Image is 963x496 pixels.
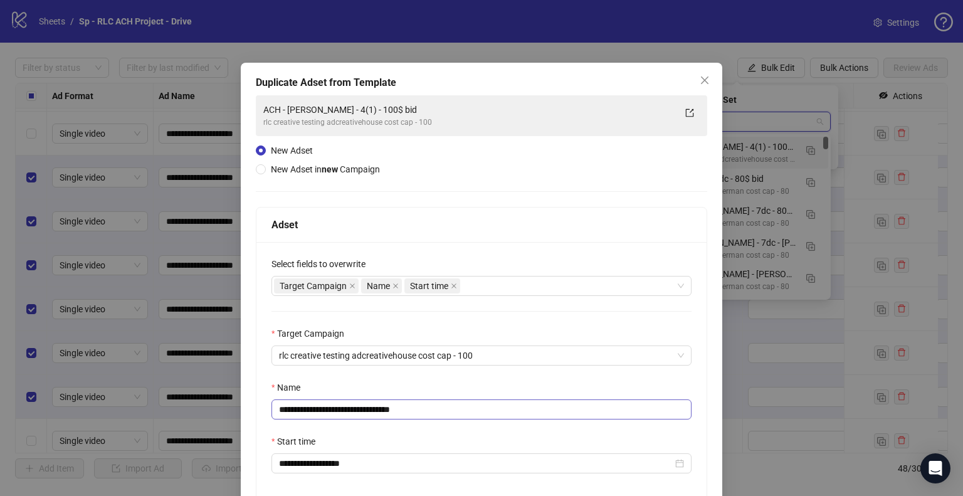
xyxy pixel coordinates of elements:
span: New Adset [271,145,313,156]
span: Name [361,278,402,293]
div: Duplicate Adset from Template [256,75,707,90]
div: ACH - [PERSON_NAME] - 4(1) - 100$ bid [263,103,675,117]
input: Start time [279,456,673,470]
div: rlc creative testing adcreativehouse cost cap - 100 [263,117,675,129]
span: close [451,283,457,289]
button: Close [695,70,715,90]
span: Target Campaign [280,279,347,293]
div: Open Intercom Messenger [920,453,950,483]
label: Select fields to overwrite [271,257,374,271]
label: Target Campaign [271,327,352,340]
span: New Adset in Campaign [271,164,380,174]
span: rlc creative testing adcreativehouse cost cap - 100 [279,346,684,365]
span: Start time [410,279,448,293]
span: close [392,283,399,289]
label: Start time [271,435,324,448]
span: Start time [404,278,460,293]
span: close [349,283,355,289]
span: export [685,108,694,117]
input: Name [271,399,692,419]
span: Target Campaign [274,278,359,293]
span: Name [367,279,390,293]
div: Adset [271,217,692,233]
label: Name [271,381,308,394]
strong: new [322,164,338,174]
span: close [700,75,710,85]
